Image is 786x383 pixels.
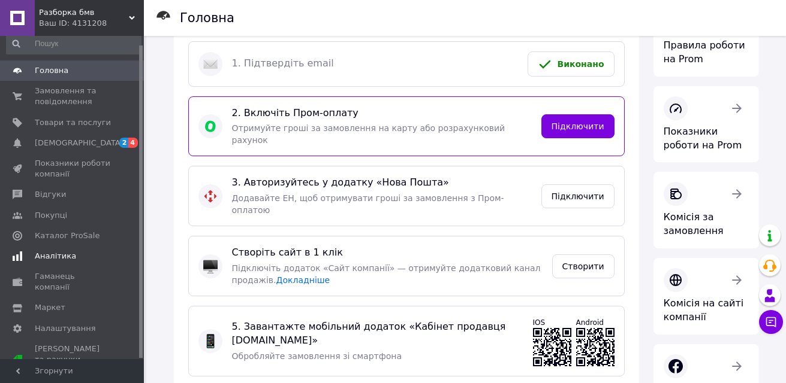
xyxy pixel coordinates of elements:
img: :email: [203,57,218,71]
span: 5. Завантажте мобільний додаток «Кабінет продавця [DOMAIN_NAME]» [232,320,523,348]
span: IOS [533,318,546,327]
span: Гаманець компанії [35,271,111,293]
span: Отримуйте гроші за замовлення на карту або розрахунковий рахунок [232,123,505,145]
a: Показники роботи на Prom [654,86,759,163]
img: avatar image [203,119,218,133]
span: 1. Підтвердіть email [232,57,519,71]
span: Обробляйте замовлення зі смартфона [232,351,402,361]
a: Докладніше [276,275,330,285]
a: Підключити [541,184,615,208]
span: Налаштування [35,323,96,334]
img: :iphone: [203,334,218,348]
span: Виконано [557,59,604,69]
h1: Головна [180,11,234,25]
span: [DEMOGRAPHIC_DATA] [35,138,124,148]
input: Пошук [6,33,141,54]
span: Створіть сайт в 1 клік [232,246,543,260]
span: Комісія за замовлення [664,211,724,236]
span: Каталог ProSale [35,230,100,241]
span: 2. Включіть Пром-оплату [232,107,532,120]
span: Відгуки [35,189,66,200]
span: Разборка бмв [39,7,129,18]
a: Створити [552,254,615,278]
img: :desktop_computer: [203,259,218,273]
div: Ваш ID: 4131208 [39,18,144,29]
span: Замовлення та повідомлення [35,86,111,107]
span: Головна [35,65,68,76]
span: [PERSON_NAME] та рахунки [35,344,111,376]
span: Додавайте ЕН, щоб отримувати гроші за замовлення з Пром-оплатою [232,193,504,215]
span: Аналітика [35,251,76,262]
span: Показники роботи на Prom [664,126,742,151]
button: Чат з покупцем [759,310,783,334]
span: Показники роботи компанії [35,158,111,180]
span: Маркет [35,302,65,313]
a: Комісія за замовлення [654,172,759,248]
span: Підключіть додаток «Сайт компанії» — отримуйте додатковий канал продажів. [232,263,541,285]
span: Правила роботи на Prom [664,39,745,65]
span: Товари та послуги [35,117,111,128]
span: Комісія на сайті компанії [664,297,744,323]
a: Підключити [541,114,615,138]
span: 4 [128,138,138,148]
span: 2 [119,138,129,148]
span: Покупці [35,210,67,221]
span: Android [576,318,604,327]
a: Комісія на сайті компанії [654,258,759,335]
span: 3. Авторизуйтесь у додатку «Нова Пошта» [232,176,532,190]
